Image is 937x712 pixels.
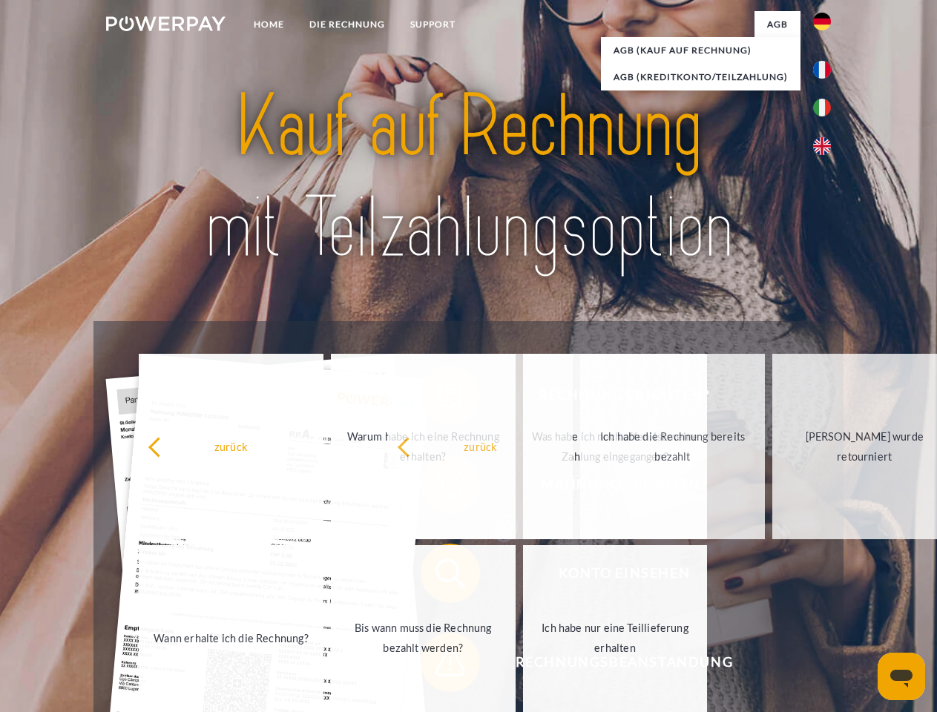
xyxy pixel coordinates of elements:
[754,11,800,38] a: agb
[241,11,297,38] a: Home
[813,137,831,155] img: en
[148,436,315,456] div: zurück
[601,64,800,90] a: AGB (Kreditkonto/Teilzahlung)
[148,627,315,647] div: Wann erhalte ich die Rechnung?
[398,11,468,38] a: SUPPORT
[601,37,800,64] a: AGB (Kauf auf Rechnung)
[813,99,831,116] img: it
[142,71,795,284] img: title-powerpay_de.svg
[340,618,507,658] div: Bis wann muss die Rechnung bezahlt werden?
[813,61,831,79] img: fr
[297,11,398,38] a: DIE RECHNUNG
[397,436,564,456] div: zurück
[589,426,756,467] div: Ich habe die Rechnung bereits bezahlt
[813,13,831,30] img: de
[340,426,507,467] div: Warum habe ich eine Rechnung erhalten?
[532,618,699,658] div: Ich habe nur eine Teillieferung erhalten
[878,653,925,700] iframe: Schaltfläche zum Öffnen des Messaging-Fensters
[106,16,226,31] img: logo-powerpay-white.svg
